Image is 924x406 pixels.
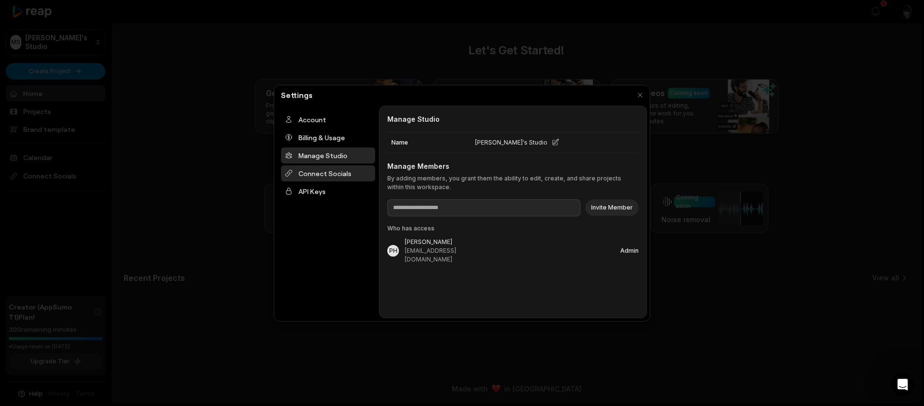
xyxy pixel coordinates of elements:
[389,248,397,254] div: PH
[28,5,43,21] img: Profile image for Sam
[281,183,375,199] div: API Keys
[281,130,375,146] div: Billing & Usage
[405,238,465,246] div: [PERSON_NAME]
[15,318,23,325] button: Emoji picker
[281,112,375,128] div: Account
[387,174,639,192] p: By adding members, you grant them the ability to edit, create, and share projects within this wor...
[281,165,375,181] div: Connect Socials
[166,314,182,329] button: Send a message…
[281,147,375,163] div: Manage Studio
[8,297,186,314] textarea: Message…
[277,89,316,101] h2: Settings
[387,114,639,124] h2: Manage Studio
[46,318,54,325] button: Upload attachment
[31,318,38,325] button: Gif picker
[387,224,639,233] div: Who has access
[620,248,639,254] div: Admin
[41,5,57,21] img: Profile image for Usama
[405,246,465,264] div: [EMAIL_ADDRESS][DOMAIN_NAME]
[61,5,78,12] h1: reap
[68,12,114,22] p: Within 3 hours
[585,199,639,216] button: Invite Member
[891,373,914,396] iframe: Intercom live chat
[387,161,639,171] h3: Manage Members
[471,132,598,153] div: [PERSON_NAME]'s Studio
[6,4,25,22] button: go back
[387,132,471,153] div: Name
[169,4,188,22] button: Home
